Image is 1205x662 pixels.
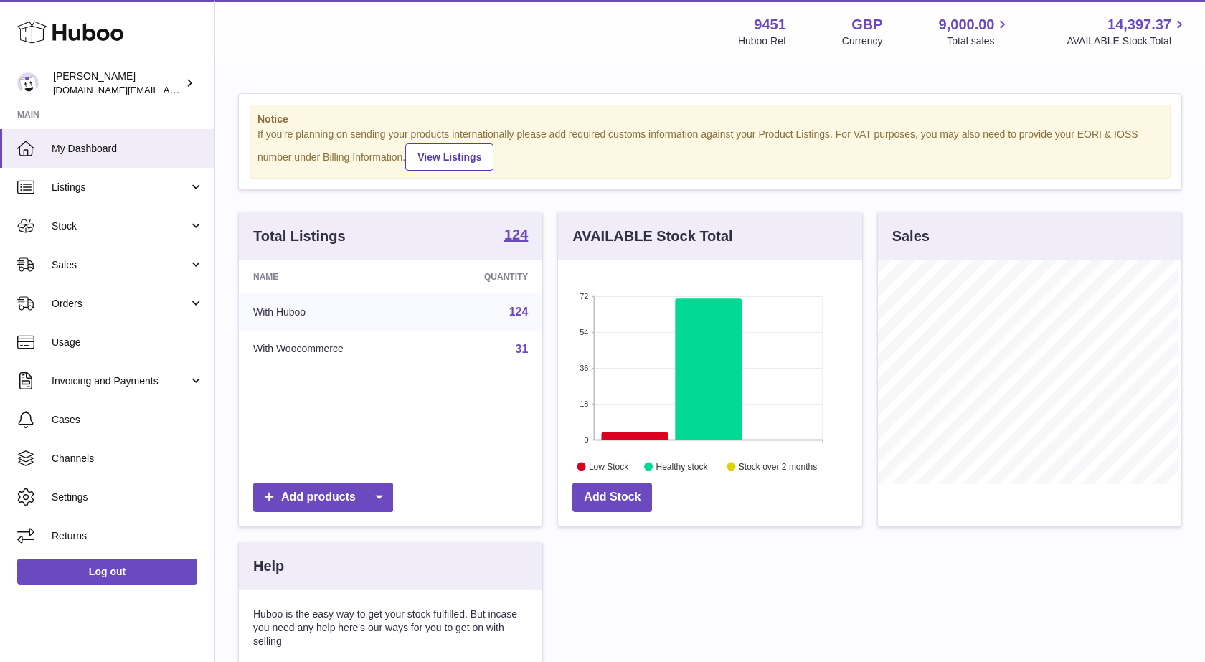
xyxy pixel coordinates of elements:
div: Huboo Ref [738,34,786,48]
div: Currency [842,34,883,48]
a: 14,397.37 AVAILABLE Stock Total [1067,15,1188,48]
h3: Help [253,557,284,576]
a: 124 [509,306,529,318]
a: 124 [504,227,528,245]
span: Settings [52,491,204,504]
h3: AVAILABLE Stock Total [572,227,732,246]
span: Sales [52,258,189,272]
text: Low Stock [589,461,629,471]
td: With Huboo [239,293,427,331]
span: Listings [52,181,189,194]
a: Add Stock [572,483,652,512]
text: Healthy stock [656,461,709,471]
td: With Woocommerce [239,331,427,368]
h3: Sales [892,227,930,246]
a: 9,000.00 Total sales [939,15,1011,48]
a: Add products [253,483,393,512]
span: Usage [52,336,204,349]
text: 0 [585,435,589,444]
text: 36 [580,364,589,372]
span: My Dashboard [52,142,204,156]
a: Log out [17,559,197,585]
text: 54 [580,328,589,336]
span: Channels [52,452,204,465]
span: Invoicing and Payments [52,374,189,388]
strong: 124 [504,227,528,242]
div: [PERSON_NAME] [53,70,182,97]
th: Name [239,260,427,293]
div: If you're planning on sending your products internationally please add required customs informati... [257,128,1163,171]
h3: Total Listings [253,227,346,246]
a: View Listings [405,143,493,171]
span: Returns [52,529,204,543]
text: Stock over 2 months [739,461,817,471]
span: 14,397.37 [1107,15,1171,34]
strong: Notice [257,113,1163,126]
span: 9,000.00 [939,15,995,34]
span: [DOMAIN_NAME][EMAIL_ADDRESS][DOMAIN_NAME] [53,84,285,95]
span: Stock [52,219,189,233]
span: AVAILABLE Stock Total [1067,34,1188,48]
th: Quantity [427,260,543,293]
a: 31 [516,343,529,355]
span: Orders [52,297,189,311]
text: 18 [580,399,589,408]
span: Cases [52,413,204,427]
strong: GBP [851,15,882,34]
text: 72 [580,292,589,301]
strong: 9451 [754,15,786,34]
span: Total sales [947,34,1011,48]
p: Huboo is the easy way to get your stock fulfilled. But incase you need any help here's our ways f... [253,607,528,648]
img: amir.ch@gmail.com [17,72,39,94]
